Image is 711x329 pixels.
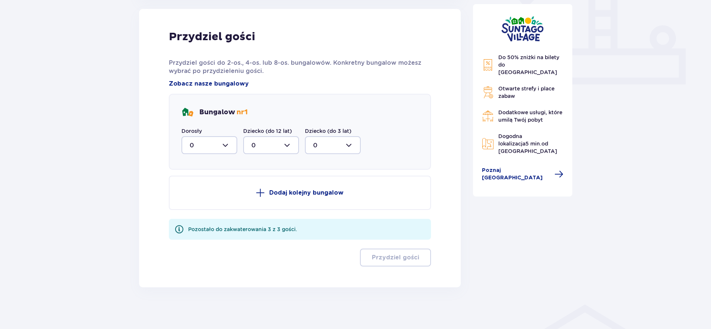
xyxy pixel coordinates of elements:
button: Dodaj kolejny bungalow [169,176,431,210]
span: Dogodna lokalizacja od [GEOGRAPHIC_DATA] [498,133,557,154]
span: Dodatkowe usługi, które umilą Twój pobyt [498,109,562,123]
img: Map Icon [482,138,494,150]
p: Dodaj kolejny bungalow [269,189,344,197]
span: Do 50% zniżki na bilety do [GEOGRAPHIC_DATA] [498,54,559,75]
p: Bungalow [199,108,248,117]
p: Przydziel gości [169,30,255,44]
span: Otwarte strefy i place zabaw [498,86,554,99]
span: nr 1 [237,108,248,116]
label: Dziecko (do 12 lat) [243,127,292,135]
span: Poznaj [GEOGRAPHIC_DATA] [482,167,550,182]
p: Przydziel gości do 2-os., 4-os. lub 8-os. bungalowów. Konkretny bungalow możesz wybrać po przydzi... [169,59,431,75]
p: Przydziel gości [372,253,419,262]
label: Dziecko (do 3 lat) [305,127,351,135]
img: Suntago Village [501,16,544,42]
a: Zobacz nasze bungalowy [169,80,249,88]
img: Discount Icon [482,59,494,71]
img: Grill Icon [482,86,494,98]
span: 5 min. [525,141,541,147]
label: Dorosły [181,127,202,135]
button: Przydziel gości [360,249,431,266]
div: Pozostało do zakwaterowania 3 z 3 gości. [188,226,297,233]
img: Restaurant Icon [482,110,494,122]
img: bungalows Icon [181,106,193,118]
a: Poznaj [GEOGRAPHIC_DATA] [482,167,564,182]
